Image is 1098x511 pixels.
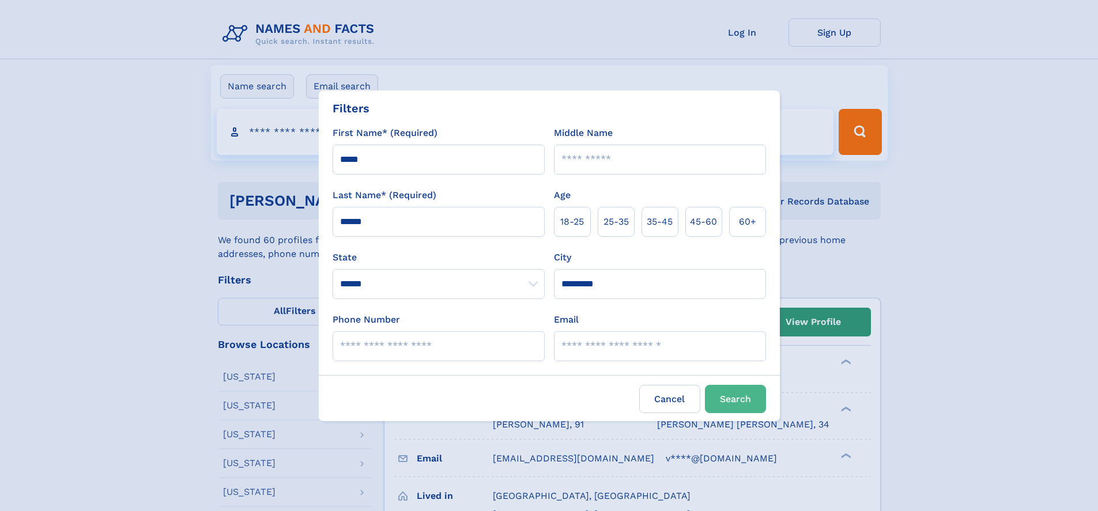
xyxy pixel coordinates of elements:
span: 45‑60 [690,215,717,229]
span: 25‑35 [603,215,629,229]
label: Middle Name [554,126,613,140]
span: 35‑45 [647,215,673,229]
div: Filters [333,100,369,117]
label: Cancel [639,385,700,413]
span: 60+ [739,215,756,229]
label: Last Name* (Required) [333,188,436,202]
label: City [554,251,571,264]
label: First Name* (Required) [333,126,437,140]
button: Search [705,385,766,413]
label: Phone Number [333,313,400,327]
label: Age [554,188,571,202]
label: State [333,251,545,264]
label: Email [554,313,579,327]
span: 18‑25 [560,215,584,229]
